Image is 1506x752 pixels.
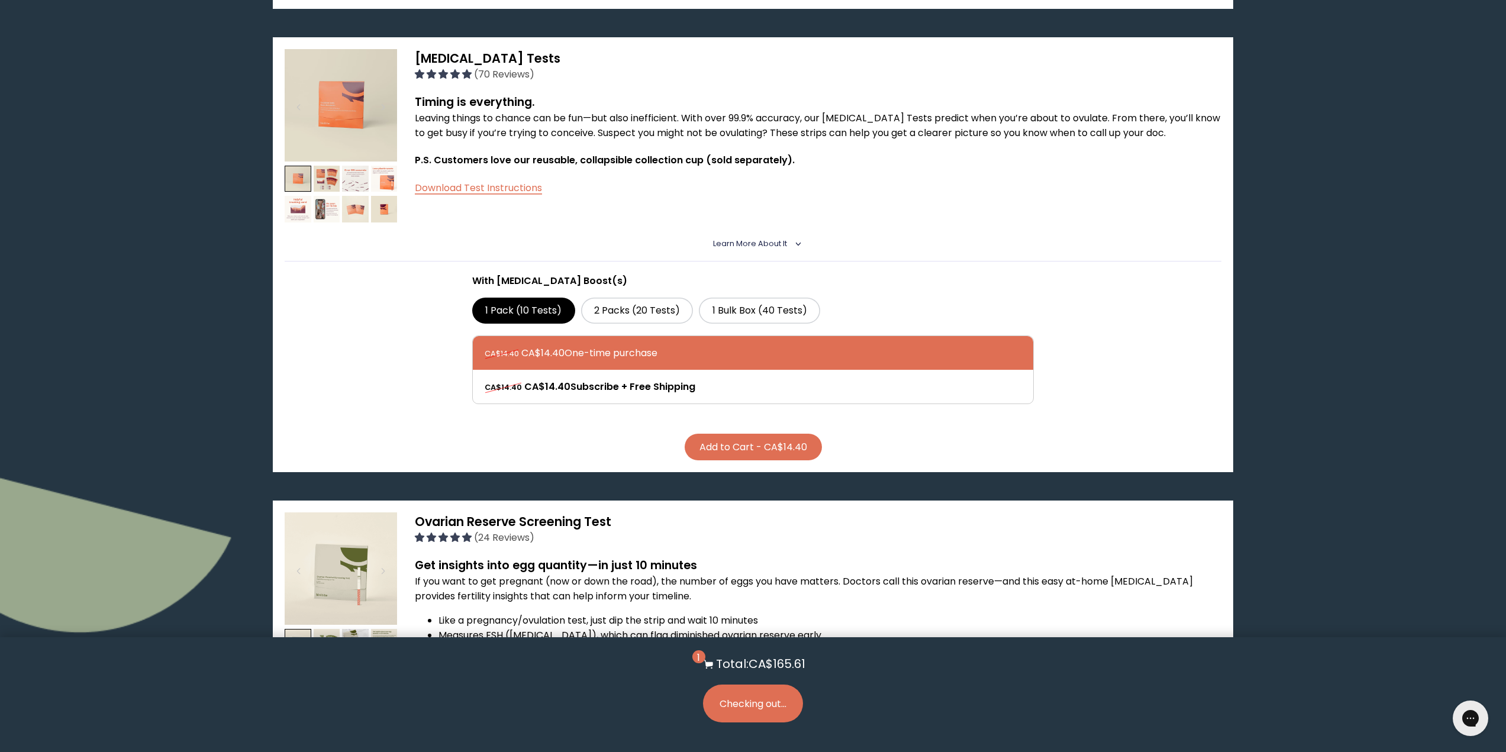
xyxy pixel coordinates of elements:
[314,629,340,656] img: thumbnail image
[285,512,397,625] img: thumbnail image
[438,628,1221,643] li: Measures FSH ([MEDICAL_DATA]), which can flag diminished ovarian reserve early
[415,111,1221,140] p: Leaving things to chance can be fun—but also inefficient. With over 99.9% accuracy, our [MEDICAL_...
[792,153,795,167] span: .
[314,196,340,222] img: thumbnail image
[791,241,801,247] i: <
[716,655,805,673] p: Total: CA$165.61
[415,50,560,67] span: [MEDICAL_DATA] Tests
[1447,696,1494,740] iframe: Gorgias live chat messenger
[371,166,398,192] img: thumbnail image
[415,94,535,110] strong: Timing is everything.
[703,685,803,722] button: Checking out...
[713,238,793,249] summary: Learn More About it <
[342,629,369,656] img: thumbnail image
[474,531,534,544] span: (24 Reviews)
[415,181,542,195] a: Download Test Instructions
[474,67,534,81] span: (70 Reviews)
[438,613,1221,628] li: Like a pregnancy/ovulation test, just dip the strip and wait 10 minutes
[415,153,792,167] span: P.S. Customers love our reusable, collapsible collection cup (sold separately)
[415,574,1221,603] p: If you want to get pregnant (now or down the road), the number of eggs you have matters. Doctors ...
[285,196,311,222] img: thumbnail image
[415,67,474,81] span: 4.96 stars
[371,196,398,222] img: thumbnail image
[692,650,705,663] span: 1
[342,196,369,222] img: thumbnail image
[415,531,474,544] span: 4.92 stars
[371,629,398,656] img: thumbnail image
[342,166,369,192] img: thumbnail image
[285,629,311,656] img: thumbnail image
[285,166,311,192] img: thumbnail image
[685,434,822,460] button: Add to Cart - CA$14.40
[472,273,1034,288] p: With [MEDICAL_DATA] Boost(s)
[699,298,820,324] label: 1 Bulk Box (40 Tests)
[285,49,397,162] img: thumbnail image
[314,166,340,192] img: thumbnail image
[415,557,697,573] b: Get insights into egg quantity—in just 10 minutes
[713,238,787,248] span: Learn More About it
[472,298,575,324] label: 1 Pack (10 Tests)
[415,513,611,530] span: Ovarian Reserve Screening Test
[581,298,694,324] label: 2 Packs (20 Tests)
